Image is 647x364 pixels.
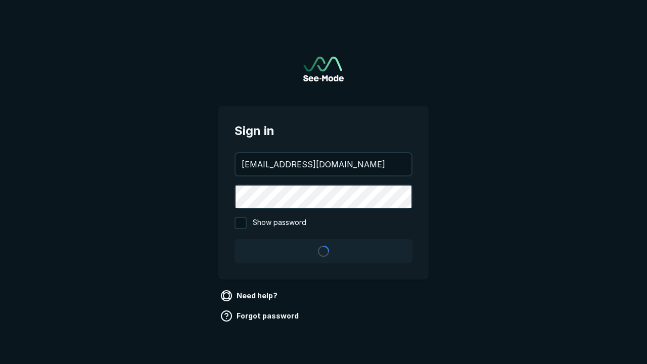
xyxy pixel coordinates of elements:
a: Forgot password [218,308,303,324]
a: Need help? [218,288,282,304]
span: Show password [253,217,306,229]
a: Go to sign in [303,57,344,81]
span: Sign in [235,122,412,140]
img: See-Mode Logo [303,57,344,81]
input: your@email.com [236,153,411,175]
